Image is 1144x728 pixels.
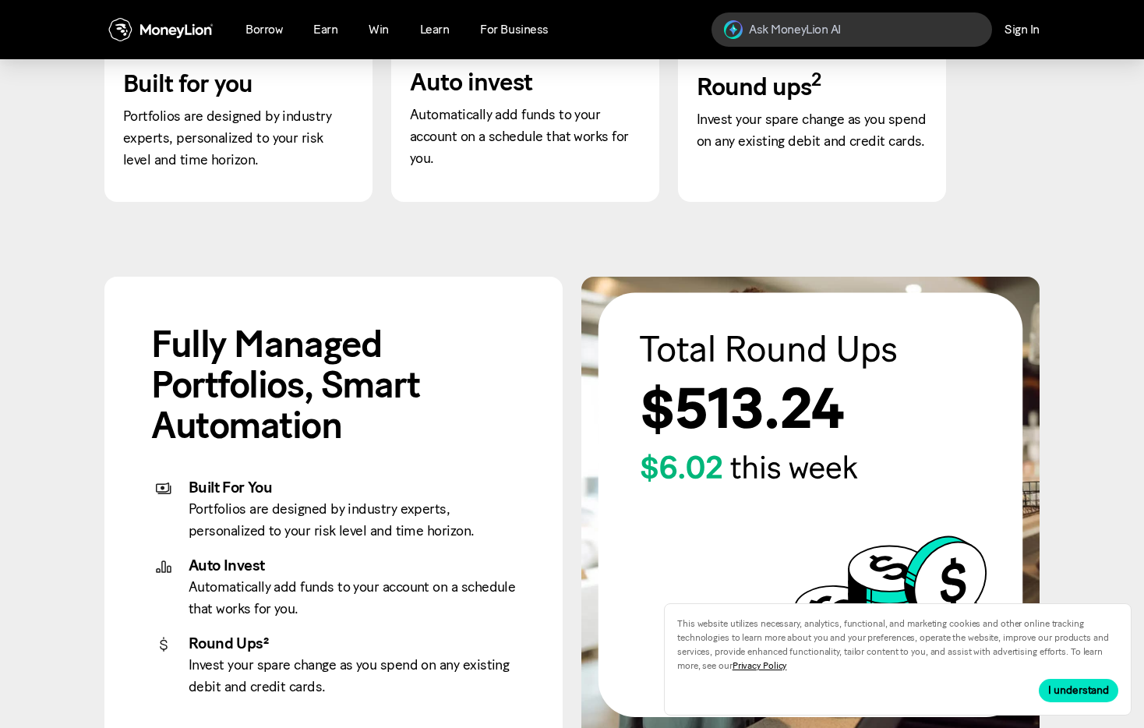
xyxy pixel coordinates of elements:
div: Auto invest [410,66,641,97]
a: Privacy Policy [733,660,787,671]
div: Invest your spare change as you spend on any existing debit and credit cards. [189,654,516,698]
div: Portfolios are designed by industry experts, personalized to your risk level and time horizon. [189,498,516,542]
sup: 2 [811,68,821,90]
button: For Business [464,12,563,47]
div: Built For You [189,476,516,498]
a: MoneyLion AI logoAsk MoneyLion AI [711,12,992,47]
div: Win [362,20,395,39]
img: MoneyLion logo [104,12,217,46]
div: Invest your spare change as you spend on any existing debit and credit cards. [697,108,927,152]
div: Built for you [123,68,354,99]
p: This website utilizes necessary, analytics, functional, and marketing cookies and other online tr... [677,617,1118,673]
div: For Business [474,20,554,39]
button: Borrow [230,12,298,47]
img: MoneyLion AI logo [724,20,743,39]
div: Round ups [697,71,927,102]
h5: Fully Managed Portfolios, Smart Automation [151,323,516,445]
button: Earn [298,12,353,47]
div: Portfolios are designed by industry experts, personalized to your risk level and time horizon. [123,105,354,171]
div: Round Ups² [189,632,516,654]
button: I understand [1039,679,1118,702]
button: Win [353,12,404,47]
div: Earn [307,20,344,39]
div: Automatically add funds to your account on a schedule that works for you. [189,576,516,620]
button: Learn [404,12,465,47]
div: Automatically add funds to your account on a schedule that works for you. [410,104,641,169]
div: Borrow [239,20,288,39]
div: Auto Invest [189,554,516,576]
a: Sign In [1005,20,1040,39]
div: Ask MoneyLion AI [749,20,840,39]
div: Learn [414,20,456,39]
